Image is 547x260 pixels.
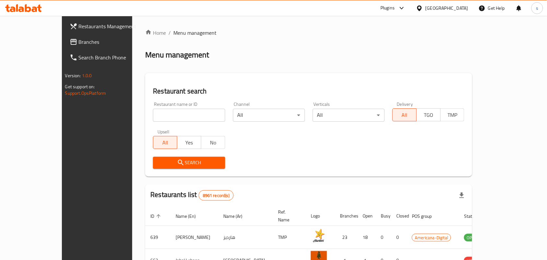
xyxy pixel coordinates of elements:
a: Search Branch Phone [64,50,153,65]
th: Branches [335,206,357,226]
button: Yes [177,136,201,149]
span: TMP [443,110,462,120]
span: TGO [419,110,438,120]
span: OPEN [464,234,480,241]
th: Closed [391,206,407,226]
span: Restaurants Management [79,22,148,30]
span: Get support on: [65,82,95,91]
td: هارديز [218,226,273,249]
nav: breadcrumb [145,29,472,37]
td: TMP [273,226,306,249]
img: Hardee's [311,228,327,244]
span: Menu management [173,29,216,37]
h2: Menu management [145,50,209,60]
td: 23 [335,226,357,249]
td: 639 [145,226,170,249]
span: s [536,5,538,12]
td: 0 [376,226,391,249]
label: Delivery [397,102,413,106]
input: Search for restaurant name or ID.. [153,109,225,122]
span: Yes [180,138,199,147]
button: Search [153,157,225,169]
label: Upsell [157,130,169,134]
div: Export file [454,188,470,203]
a: Branches [64,34,153,50]
h2: Restaurants list [150,190,234,201]
button: TMP [440,108,465,121]
span: Ref. Name [278,208,298,224]
span: Search [158,159,220,167]
span: 1.0.0 [82,71,92,80]
th: Busy [376,206,391,226]
a: Home [145,29,166,37]
button: No [201,136,225,149]
span: Branches [79,38,148,46]
span: Americana-Digital [412,234,451,241]
div: All [233,109,305,122]
td: 18 [357,226,376,249]
td: 0 [391,226,407,249]
div: [GEOGRAPHIC_DATA] [425,5,468,12]
div: OPEN [464,234,480,241]
th: Logo [306,206,335,226]
span: Search Branch Phone [79,54,148,61]
span: Name (En) [176,212,204,220]
span: Version: [65,71,81,80]
span: Status [464,212,485,220]
span: Name (Ar) [223,212,251,220]
th: Open [357,206,376,226]
h2: Restaurant search [153,86,464,96]
span: 8961 record(s) [199,192,233,199]
span: No [204,138,223,147]
li: / [169,29,171,37]
a: Support.OpsPlatform [65,89,106,97]
button: All [392,108,417,121]
button: TGO [416,108,441,121]
td: [PERSON_NAME] [170,226,218,249]
button: All [153,136,177,149]
div: All [313,109,385,122]
div: Plugins [380,4,395,12]
span: POS group [412,212,440,220]
div: Total records count [199,190,234,201]
a: Restaurants Management [64,19,153,34]
span: All [395,110,414,120]
span: ID [150,212,163,220]
span: All [156,138,175,147]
